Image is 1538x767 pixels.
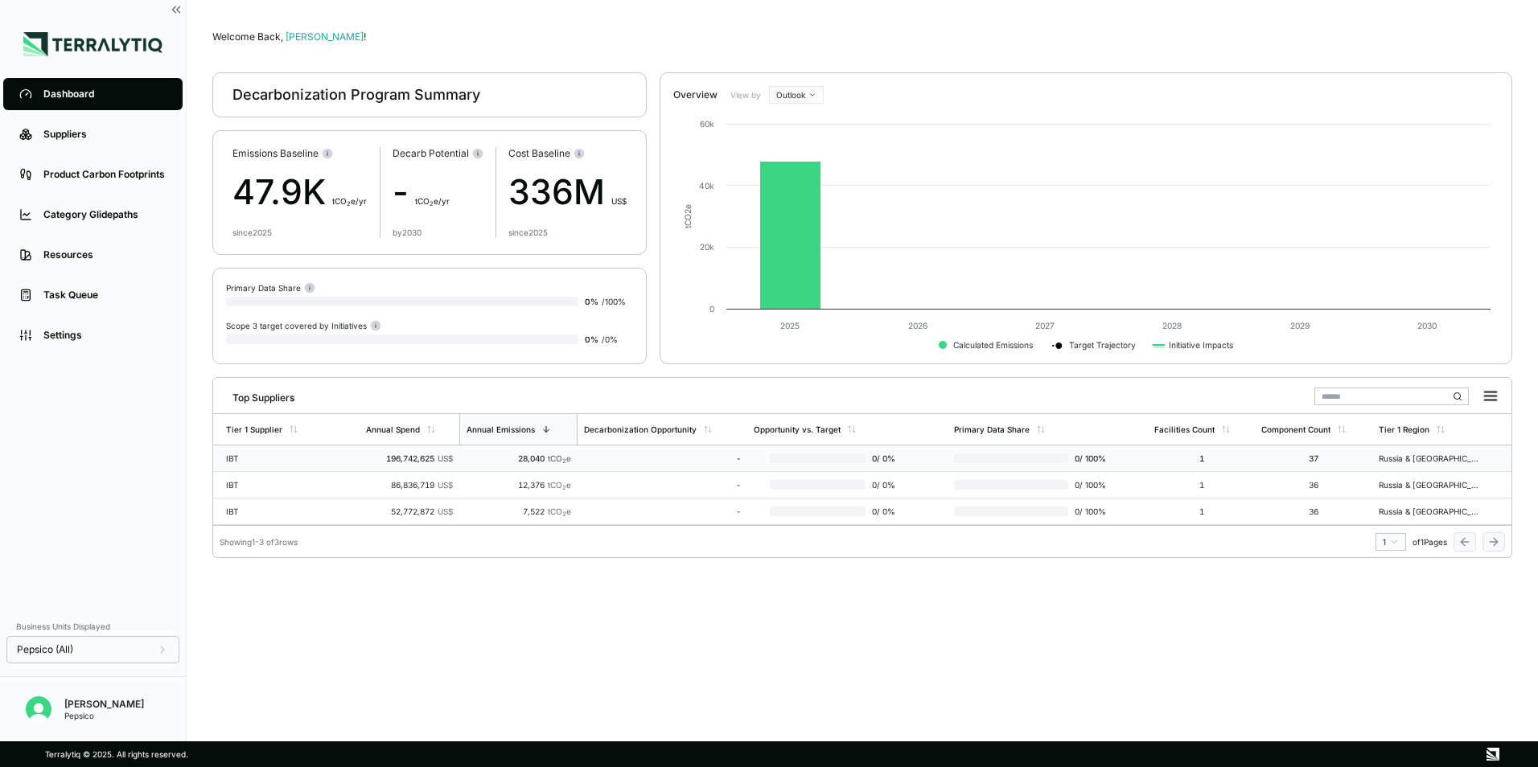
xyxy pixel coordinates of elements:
[769,86,824,104] button: Outlook
[6,617,179,636] div: Business Units Displayed
[866,507,908,516] span: 0 / 0 %
[1376,533,1406,551] button: 1
[226,425,282,434] div: Tier 1 Supplier
[226,453,329,463] div: IBT
[1154,425,1215,434] div: Facilities Count
[508,147,627,160] div: Cost Baseline
[602,297,626,306] span: / 100 %
[602,334,618,344] span: / 0 %
[1154,507,1248,516] div: 1
[584,453,741,463] div: -
[347,200,351,207] sub: 2
[1261,480,1366,490] div: 36
[730,90,763,100] label: View by
[866,453,908,463] span: 0 / 0 %
[908,321,927,330] text: 2026
[611,196,627,206] span: US$
[438,507,453,516] span: US$
[220,537,298,547] div: Showing 1 - 3 of 3 rows
[415,196,450,206] span: t CO e/yr
[754,425,841,434] div: Opportunity vs. Target
[584,507,741,516] div: -
[430,200,434,207] sub: 2
[584,480,741,490] div: -
[226,319,381,331] div: Scope 3 target covered by Initiatives
[1379,507,1482,516] div: Russia & [GEOGRAPHIC_DATA]
[700,242,714,252] text: 20k
[1261,507,1366,516] div: 36
[866,480,908,490] span: 0 / 0 %
[466,453,571,463] div: 28,040
[466,507,571,516] div: 7,522
[548,507,571,516] span: tCO e
[43,88,167,100] div: Dashboard
[19,690,58,728] button: Open user button
[467,425,535,434] div: Annual Emissions
[673,88,718,101] div: Overview
[709,304,714,314] text: 0
[43,168,167,181] div: Product Carbon Footprints
[562,484,566,491] sub: 2
[17,643,73,656] span: Pepsico (All)
[64,698,144,711] div: [PERSON_NAME]
[393,147,483,160] div: Decarb Potential
[1417,321,1437,330] text: 2030
[43,208,167,221] div: Category Glidepaths
[1035,321,1055,330] text: 2027
[364,31,366,43] span: !
[438,453,453,463] span: US$
[366,453,452,463] div: 196,742,625
[1261,425,1330,434] div: Component Count
[226,281,315,293] div: Primary Data Share
[232,147,367,160] div: Emissions Baseline
[1154,480,1248,490] div: 1
[699,181,714,191] text: 40k
[1379,480,1482,490] div: Russia & [GEOGRAPHIC_DATA]
[780,321,800,330] text: 2025
[286,31,366,43] span: [PERSON_NAME]
[508,228,548,237] div: since 2025
[1169,340,1233,351] text: Initiative Impacts
[212,31,1512,43] div: Welcome Back,
[43,248,167,261] div: Resources
[1379,453,1482,463] div: Russia & [GEOGRAPHIC_DATA]
[508,166,627,218] div: 336M
[1068,507,1108,516] span: 0 / 100 %
[226,480,329,490] div: IBT
[585,334,598,344] span: 0 %
[1413,537,1447,547] span: of 1 Pages
[332,196,367,206] span: t CO e/yr
[1068,453,1108,463] span: 0 / 100 %
[954,425,1030,434] div: Primary Data Share
[953,340,1033,350] text: Calculated Emissions
[226,507,329,516] div: IBT
[683,204,693,228] text: tCO e
[43,128,167,141] div: Suppliers
[43,329,167,342] div: Settings
[43,289,167,301] div: Task Queue
[23,32,162,56] img: Logo
[562,511,566,518] sub: 2
[366,507,452,516] div: 52,772,872
[1379,425,1429,434] div: Tier 1 Region
[1068,480,1108,490] span: 0 / 100 %
[1162,321,1182,330] text: 2028
[366,480,452,490] div: 86,836,719
[548,453,571,463] span: tCO e
[585,297,598,306] span: 0 %
[1383,537,1399,547] div: 1
[64,711,144,720] div: Pepsico
[393,228,422,237] div: by 2030
[1261,453,1366,463] div: 37
[232,228,272,237] div: since 2025
[220,385,294,404] div: Top Suppliers
[466,480,571,490] div: 12,376
[26,696,51,722] img: Erik Hut
[562,457,566,465] sub: 2
[1154,453,1248,463] div: 1
[548,480,571,490] span: tCO e
[438,480,453,490] span: US$
[232,166,367,218] div: 47.9K
[683,209,693,214] tspan: 2
[366,425,420,434] div: Annual Spend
